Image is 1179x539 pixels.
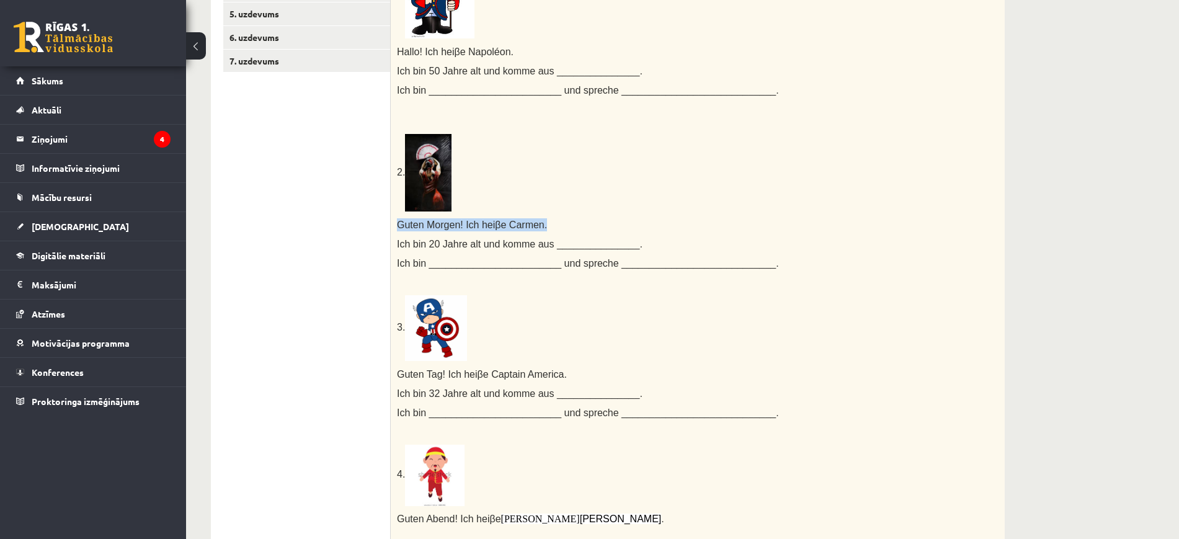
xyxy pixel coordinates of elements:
span: Ich bin 32 Jahre alt und komme aus _______________. [397,388,643,399]
span: Guten Morgen! Ich hei [397,220,495,230]
a: Proktoringa izmēģinājums [16,387,171,416]
span: Ich bin 20 Jahre alt und komme aus _______________. [397,239,643,249]
span: e Captain America. [483,369,567,380]
a: Konferences [16,358,171,386]
span: β [489,514,495,524]
span: e Napoléon. [460,47,514,57]
span: Motivācijas programma [32,337,130,349]
a: Digitālie materiāli [16,241,171,270]
a: Maksājumi [16,270,171,299]
span: Ich bin ________________________ und spreche ____________________________. [397,258,779,269]
a: Ziņojumi4 [16,125,171,153]
span: β [495,220,501,230]
span: Ich bin ________________________ und spreche ____________________________. [397,85,779,96]
legend: Informatīvie ziņojumi [32,154,171,182]
span: Atzīmes [32,308,65,319]
body: Bagātinātā teksta redaktors, wiswyg-editor-user-answer-47434015851780 [12,9,588,126]
img: Chinese Cartoon Character Isolated Stock Vector (Royalty Free) 541054402 | Shutterstock [405,445,465,506]
span: β [478,369,483,380]
span: Aktuāli [32,104,61,115]
span: e [496,514,501,524]
a: 5. uzdevums [223,2,390,25]
span: Guten Abend! Ich hei [397,514,489,524]
legend: Ziņojumi [32,125,171,153]
span: Sākums [32,75,63,86]
a: 6. uzdevums [223,26,390,49]
a: 7. uzdevums [223,50,390,73]
i: 4 [154,131,171,148]
span: 2. [397,167,405,177]
legend: Maksājumi [32,270,171,299]
span: Mācību resursi [32,192,92,203]
a: Motivācijas programma [16,329,171,357]
span: 4. [397,469,405,479]
span: 3. [397,322,467,332]
a: Atzīmes [16,300,171,328]
span: [PERSON_NAME] [580,514,662,524]
span: β [455,47,460,57]
img: Resultado de imagem para America clipart [405,295,467,361]
span: Hallo! Ich hei [397,47,455,57]
a: Aktuāli [16,96,171,124]
a: Sākums [16,66,171,95]
span: Proktoringa izmēģinājums [32,396,140,407]
span: [PERSON_NAME] [501,514,580,524]
img: Flamenco Tänzerin – Galerie Chromik [405,134,452,212]
span: e Carmen. [501,220,548,230]
a: Mācību resursi [16,183,171,212]
a: Rīgas 1. Tālmācības vidusskola [14,22,113,53]
span: Digitālie materiāli [32,250,105,261]
a: Informatīvie ziņojumi [16,154,171,182]
span: [DEMOGRAPHIC_DATA] [32,221,129,232]
a: [DEMOGRAPHIC_DATA] [16,212,171,241]
span: Ich bin 50 Jahre alt und komme aus _______________. [397,66,643,76]
span: Konferences [32,367,84,378]
span: Ich bin ________________________ und spreche ____________________________. [397,408,779,418]
span: Guten Tag! Ich hei [397,369,478,380]
span: . [661,514,664,524]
